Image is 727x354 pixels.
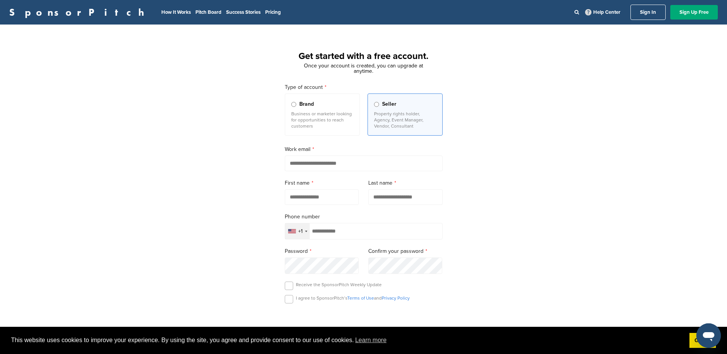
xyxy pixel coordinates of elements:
label: Password [285,247,359,256]
a: Privacy Policy [382,295,410,301]
div: +1 [298,229,303,234]
label: Type of account [285,83,443,92]
a: Pitch Board [195,9,222,15]
span: This website uses cookies to improve your experience. By using the site, you agree and provide co... [11,334,683,346]
iframe: reCAPTCHA [320,312,407,335]
a: learn more about cookies [354,334,388,346]
input: Brand Business or marketer looking for opportunities to reach customers [291,102,296,107]
a: Pricing [265,9,281,15]
label: Work email [285,145,443,154]
p: Receive the SponsorPitch Weekly Update [296,282,382,288]
span: Brand [299,100,314,108]
input: Seller Property rights holder, Agency, Event Manager, Vendor, Consultant [374,102,379,107]
p: Business or marketer looking for opportunities to reach customers [291,111,353,129]
a: Terms of Use [347,295,374,301]
label: First name [285,179,359,187]
span: Seller [382,100,396,108]
a: Sign Up Free [670,5,718,20]
p: I agree to SponsorPitch’s and [296,295,410,301]
label: Phone number [285,213,443,221]
div: Selected country [285,223,310,239]
a: Sign In [630,5,666,20]
a: Help Center [584,8,622,17]
a: How It Works [161,9,191,15]
label: Last name [368,179,443,187]
span: Once your account is created, you can upgrade at anytime. [304,62,423,74]
label: Confirm your password [368,247,443,256]
a: SponsorPitch [9,7,149,17]
a: dismiss cookie message [689,333,716,348]
h1: Get started with a free account. [276,49,452,63]
iframe: Button to launch messaging window [696,323,721,348]
p: Property rights holder, Agency, Event Manager, Vendor, Consultant [374,111,436,129]
a: Success Stories [226,9,261,15]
